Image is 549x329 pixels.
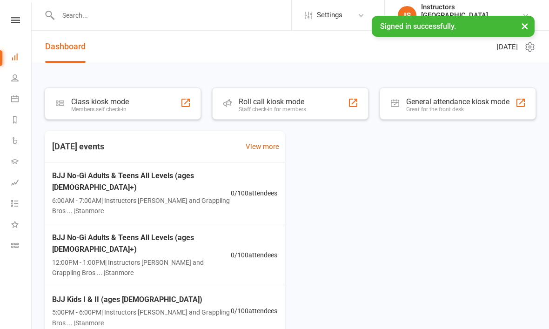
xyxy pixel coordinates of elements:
[231,188,277,198] span: 0 / 100 attendees
[11,47,32,68] a: Dashboard
[45,138,112,155] h3: [DATE] events
[45,31,86,63] a: Dashboard
[11,236,32,257] a: Class kiosk mode
[52,307,231,328] span: 5:00PM - 6:00PM | Instructors [PERSON_NAME] and Grappling Bros ... | Stanmore
[11,110,32,131] a: Reports
[11,68,32,89] a: People
[398,6,416,25] div: IS
[52,170,231,194] span: BJJ No-Gi Adults & Teens All Levels (ages [DEMOGRAPHIC_DATA]+)
[55,9,291,22] input: Search...
[11,173,32,194] a: Assessments
[52,195,231,216] span: 6:00AM - 7:00AM | Instructors [PERSON_NAME] and Grappling Bros ... | Stanmore
[317,5,342,26] span: Settings
[52,232,231,255] span: BJJ No-Gi Adults & Teens All Levels (ages [DEMOGRAPHIC_DATA]+)
[497,41,518,53] span: [DATE]
[380,22,456,31] span: Signed in successfully.
[406,97,509,106] div: General attendance kiosk mode
[52,294,231,306] span: BJJ Kids I & II (ages [DEMOGRAPHIC_DATA])
[11,89,32,110] a: Calendar
[71,106,129,113] div: Members self check-in
[11,215,32,236] a: What's New
[52,257,231,278] span: 12:00PM - 1:00PM | Instructors [PERSON_NAME] and Grappling Bros ... | Stanmore
[406,106,509,113] div: Great for the front desk
[246,141,279,152] a: View more
[231,306,277,316] span: 0 / 100 attendees
[231,250,277,260] span: 0 / 100 attendees
[421,3,522,20] div: Instructors [GEOGRAPHIC_DATA]
[516,16,533,36] button: ×
[239,97,306,106] div: Roll call kiosk mode
[71,97,129,106] div: Class kiosk mode
[239,106,306,113] div: Staff check-in for members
